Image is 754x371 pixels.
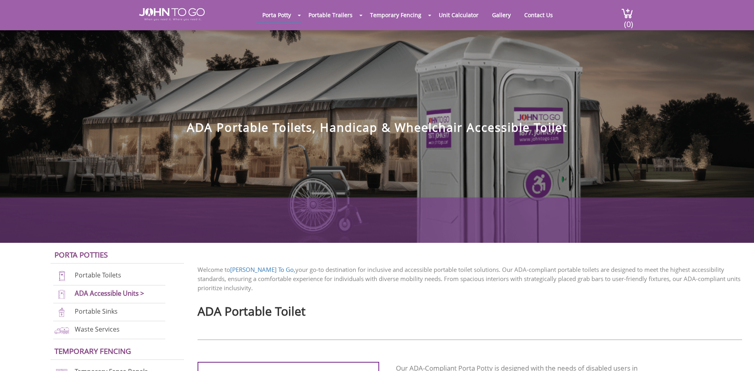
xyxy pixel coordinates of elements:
[624,12,633,29] span: (0)
[198,301,742,318] h2: ADA Portable Toilet
[486,7,517,23] a: Gallery
[75,325,120,334] a: Waste Services
[364,7,427,23] a: Temporary Fencing
[53,325,70,336] img: waste-services-new.png
[54,346,131,356] a: Temporary Fencing
[75,307,118,316] a: Portable Sinks
[75,271,121,279] a: Portable Toilets
[518,7,559,23] a: Contact Us
[722,339,754,371] button: Live Chat
[198,265,742,293] p: Welcome to your go-to destination for inclusive and accessible portable toilet solutions. Our ADA...
[75,289,144,298] a: ADA Accessible Units >
[53,271,70,281] img: portable-toilets-new.png
[230,266,295,273] a: [PERSON_NAME] To Go,
[53,289,70,300] img: ADA-units-new.png
[302,7,359,23] a: Portable Trailers
[621,8,633,19] img: cart a
[433,7,485,23] a: Unit Calculator
[256,7,297,23] a: Porta Potty
[53,307,70,318] img: portable-sinks-new.png
[54,250,108,260] a: Porta Potties
[139,8,205,21] img: JOHN to go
